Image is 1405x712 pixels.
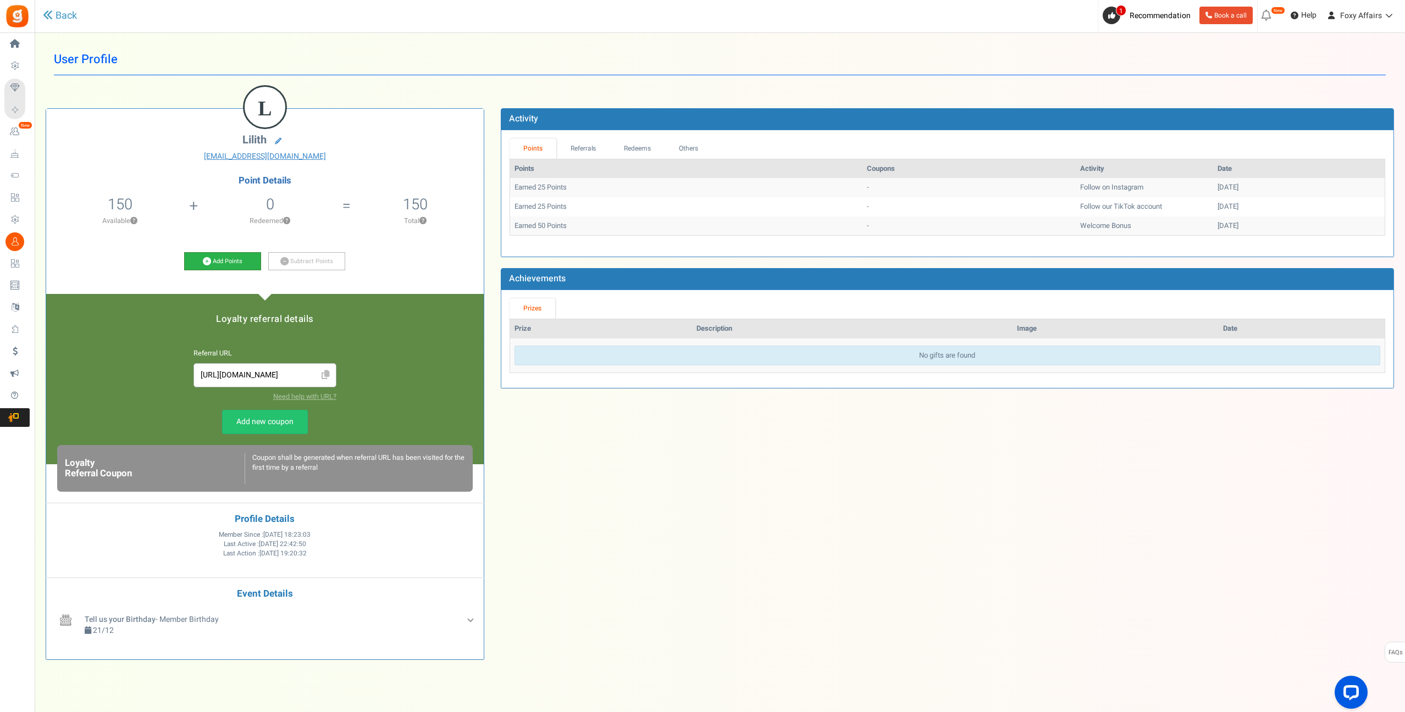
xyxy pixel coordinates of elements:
[130,218,137,225] button: ?
[222,410,308,434] a: Add new coupon
[1103,7,1195,24] a: 1 Recommendation
[1130,10,1191,21] span: Recommendation
[419,218,427,225] button: ?
[266,196,274,213] h5: 0
[862,216,1075,236] td: -
[317,366,335,385] span: Click to Copy
[199,216,341,226] p: Redeemed
[273,392,336,402] a: Need help with URL?
[52,216,188,226] p: Available
[1076,159,1213,179] th: Activity
[5,4,30,29] img: Gratisfaction
[1076,216,1213,236] td: Welcome Bonus
[862,178,1075,197] td: -
[1218,221,1380,231] div: [DATE]
[1076,178,1213,197] td: Follow on Instagram
[1219,319,1385,338] th: Date
[54,589,475,599] h4: Event Details
[184,252,261,271] a: Add Points
[1298,10,1317,21] span: Help
[510,138,557,159] a: Points
[54,151,475,162] a: [EMAIL_ADDRESS][DOMAIN_NAME]
[665,138,712,159] a: Others
[259,549,307,558] span: [DATE] 19:20:32
[510,159,863,179] th: Points
[1116,5,1126,16] span: 1
[1218,202,1380,212] div: [DATE]
[352,216,478,226] p: Total
[515,346,1380,366] div: No gifts are found
[54,514,475,525] h4: Profile Details
[65,458,245,479] h6: Loyalty Referral Coupon
[245,87,285,130] figcaption: L
[1213,159,1385,179] th: Date
[403,196,428,213] h5: 150
[259,539,306,549] span: [DATE] 22:42:50
[57,314,473,324] h5: Loyalty referral details
[510,319,692,338] th: Prize
[1271,7,1285,14] em: New
[18,121,32,129] em: New
[223,549,307,558] span: Last Action :
[85,614,219,625] span: - Member Birthday
[263,530,311,539] span: [DATE] 18:23:03
[54,44,1386,75] h1: User Profile
[692,319,1013,338] th: Description
[510,178,863,197] td: Earned 25 Points
[610,138,665,159] a: Redeems
[46,176,484,186] h4: Point Details
[1340,10,1382,21] span: Foxy Affairs
[4,123,30,141] a: New
[108,193,132,215] span: 150
[1199,7,1253,24] a: Book a call
[556,138,610,159] a: Referrals
[1388,642,1403,663] span: FAQs
[93,625,114,636] span: 21/12
[224,539,306,549] span: Last Active :
[85,614,156,625] b: Tell us your Birthday
[193,350,336,358] h6: Referral URL
[862,197,1075,216] td: -
[245,453,464,484] div: Coupon shall be generated when referral URL has been visited for the first time by a referral
[219,530,311,539] span: Member Since :
[1076,197,1213,216] td: Follow our TikTok account
[242,132,267,148] span: lilith
[1218,182,1380,193] div: [DATE]
[510,298,556,319] a: Prizes
[509,272,566,285] b: Achievements
[1286,7,1321,24] a: Help
[268,252,345,271] a: Subtract Points
[510,216,863,236] td: Earned 50 Points
[283,218,290,225] button: ?
[1013,319,1218,338] th: Image
[862,159,1075,179] th: Coupons
[510,197,863,216] td: Earned 25 Points
[509,112,538,125] b: Activity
